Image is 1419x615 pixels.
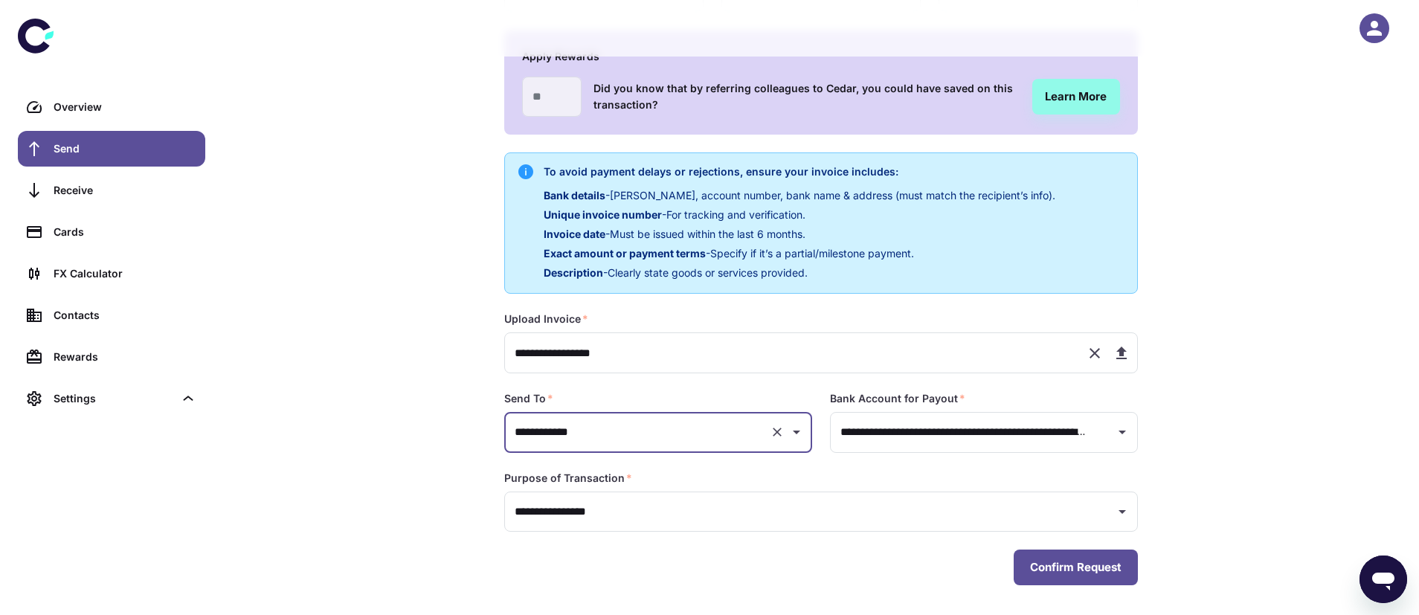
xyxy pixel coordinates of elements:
a: Receive [18,173,205,208]
div: Contacts [54,307,196,323]
a: Cards [18,214,205,250]
p: - [PERSON_NAME], account number, bank name & address (must match the recipient’s info). [544,187,1055,204]
a: Send [18,131,205,167]
p: - Clearly state goods or services provided. [544,265,1055,281]
button: Open [786,422,807,442]
div: Overview [54,99,196,115]
a: Rewards [18,339,205,375]
iframe: Button to launch messaging window [1360,556,1407,603]
button: Open [1112,501,1133,522]
span: Description [544,266,603,279]
h6: To avoid payment delays or rejections, ensure your invoice includes: [544,164,1055,180]
h6: Did you know that by referring colleagues to Cedar, you could have saved on this transaction? [593,80,1020,113]
p: - Must be issued within the last 6 months. [544,226,1055,242]
p: - For tracking and verification. [544,207,1055,223]
div: Settings [18,381,205,416]
button: Clear [767,422,788,442]
label: Send To [504,391,553,406]
div: Rewards [54,349,196,365]
a: FX Calculator [18,256,205,292]
span: Unique invoice number [544,208,662,221]
a: Contacts [18,297,205,333]
span: Exact amount or payment terms [544,247,706,260]
a: Overview [18,89,205,125]
span: Invoice date [544,228,605,240]
span: Bank details [544,189,605,202]
label: Bank Account for Payout [830,391,965,406]
a: Learn More [1032,79,1120,115]
div: Settings [54,390,174,407]
button: Confirm Request [1014,550,1138,585]
label: Purpose of Transaction [504,471,632,486]
div: FX Calculator [54,265,196,282]
p: - Specify if it’s a partial/milestone payment. [544,245,1055,262]
div: Send [54,141,196,157]
button: Open [1112,422,1133,442]
label: Upload Invoice [504,312,588,326]
div: Cards [54,224,196,240]
div: Receive [54,182,196,199]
